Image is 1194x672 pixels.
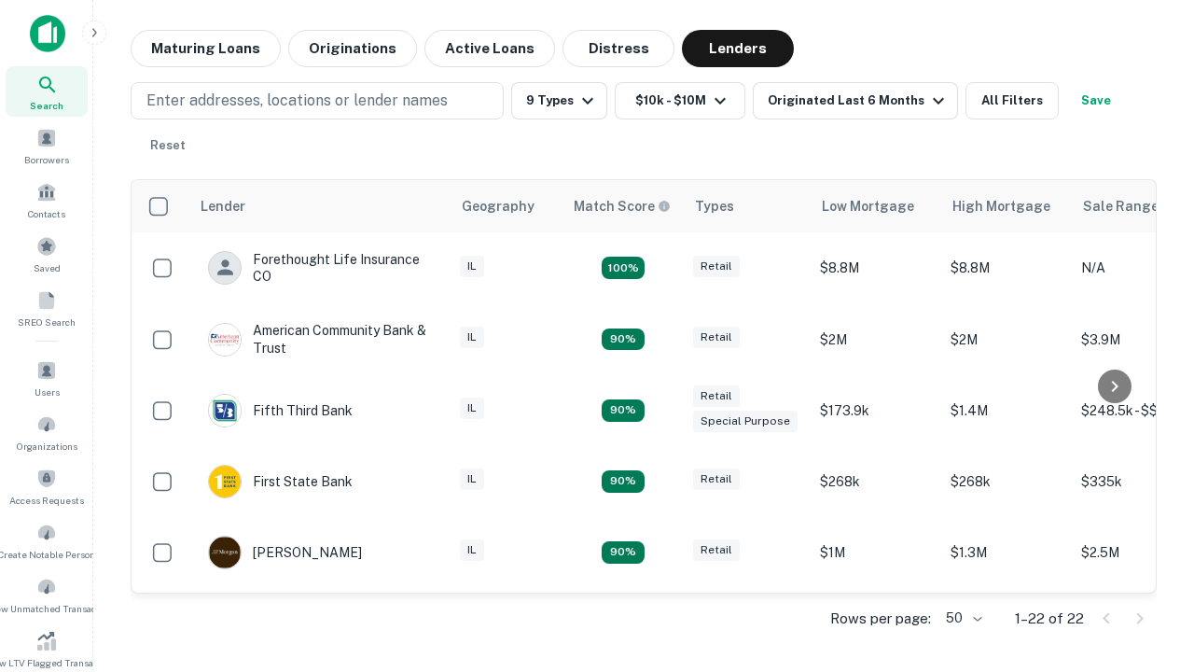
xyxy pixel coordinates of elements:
[131,30,281,67] button: Maturing Loans
[6,175,88,225] a: Contacts
[684,180,811,232] th: Types
[602,329,645,351] div: Matching Properties: 2, hasApolloMatch: undefined
[460,327,484,348] div: IL
[941,232,1072,303] td: $8.8M
[693,411,798,432] div: Special Purpose
[693,539,740,561] div: Retail
[460,256,484,277] div: IL
[6,569,88,620] a: Review Unmatched Transactions
[6,407,88,457] a: Organizations
[24,152,69,167] span: Borrowers
[941,588,1072,659] td: $7M
[209,466,241,497] img: picture
[30,15,65,52] img: capitalize-icon.png
[35,385,60,399] span: Users
[682,30,794,67] button: Lenders
[822,195,914,217] div: Low Mortgage
[6,283,88,333] a: SREO Search
[562,180,684,232] th: Capitalize uses an advanced AI algorithm to match your search with the best lender. The match sco...
[768,90,950,112] div: Originated Last 6 Months
[693,469,740,490] div: Retail
[30,98,63,113] span: Search
[811,180,941,232] th: Low Mortgage
[941,375,1072,446] td: $1.4M
[941,517,1072,588] td: $1.3M
[602,470,645,493] div: Matching Properties: 2, hasApolloMatch: undefined
[1015,608,1084,630] p: 1–22 of 22
[952,195,1050,217] div: High Mortgage
[209,537,241,568] img: picture
[941,446,1072,517] td: $268k
[562,30,674,67] button: Distress
[811,446,941,517] td: $268k
[1101,463,1194,553] iframe: Chat Widget
[189,180,451,232] th: Lender
[693,256,740,277] div: Retail
[615,82,745,119] button: $10k - $10M
[451,180,562,232] th: Geography
[811,517,941,588] td: $1M
[6,66,88,117] a: Search
[424,30,555,67] button: Active Loans
[511,82,607,119] button: 9 Types
[28,206,65,221] span: Contacts
[6,120,88,171] a: Borrowers
[965,82,1059,119] button: All Filters
[574,196,671,217] div: Capitalize uses an advanced AI algorithm to match your search with the best lender. The match sco...
[146,90,448,112] p: Enter addresses, locations or lender names
[208,322,432,356] div: American Community Bank & Trust
[811,303,941,374] td: $2M
[208,394,353,427] div: Fifth Third Bank
[602,399,645,422] div: Matching Properties: 2, hasApolloMatch: undefined
[941,180,1072,232] th: High Mortgage
[131,82,504,119] button: Enter addresses, locations or lender names
[6,353,88,403] a: Users
[462,195,535,217] div: Geography
[209,324,241,356] img: picture
[6,461,88,511] a: Access Requests
[811,588,941,659] td: $2.7M
[34,260,61,275] span: Saved
[208,536,362,569] div: [PERSON_NAME]
[6,229,88,279] a: Saved
[574,196,667,217] h6: Match Score
[602,541,645,564] div: Matching Properties: 2, hasApolloMatch: undefined
[201,195,245,217] div: Lender
[693,327,740,348] div: Retail
[602,257,645,279] div: Matching Properties: 4, hasApolloMatch: undefined
[6,515,88,566] a: Create Notable Person
[830,608,931,630] p: Rows per page:
[941,303,1072,374] td: $2M
[753,82,958,119] button: Originated Last 6 Months
[1066,82,1126,119] button: Save your search to get updates of matches that match your search criteria.
[938,605,985,632] div: 50
[460,398,484,419] div: IL
[9,493,84,508] span: Access Requests
[811,232,941,303] td: $8.8M
[1083,195,1159,217] div: Sale Range
[209,395,241,427] img: picture
[208,465,353,498] div: First State Bank
[811,375,941,446] td: $173.9k
[138,127,198,164] button: Reset
[18,315,76,329] span: SREO Search
[288,30,417,67] button: Originations
[208,251,432,285] div: Forethought Life Insurance CO
[695,195,734,217] div: Types
[693,385,740,407] div: Retail
[460,469,484,490] div: IL
[17,439,77,454] span: Organizations
[460,539,484,561] div: IL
